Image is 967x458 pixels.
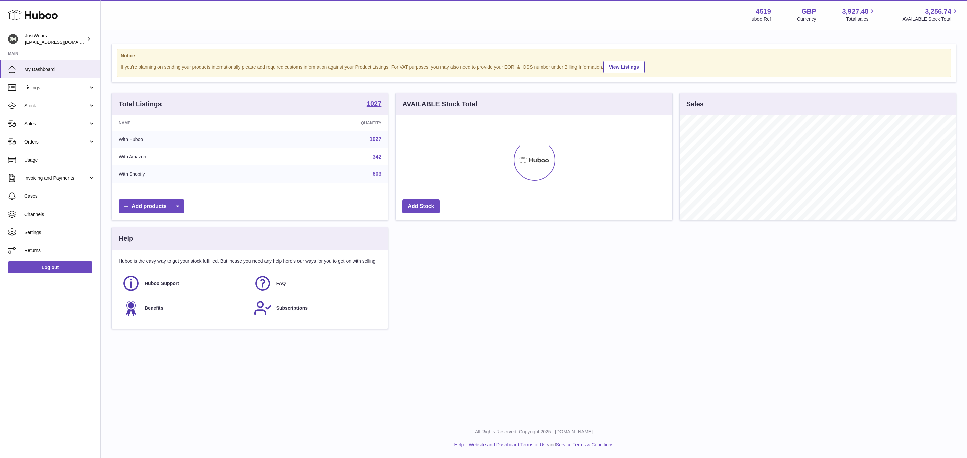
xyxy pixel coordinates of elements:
[112,115,263,131] th: Name
[24,66,95,73] span: My Dashboard
[469,442,548,447] a: Website and Dashboard Terms of Use
[119,199,184,213] a: Add products
[373,171,382,177] a: 603
[112,165,263,183] td: With Shopify
[254,299,378,317] a: Subscriptions
[842,7,869,16] span: 3,927.48
[801,7,816,16] strong: GBP
[254,274,378,292] a: FAQ
[24,247,95,254] span: Returns
[367,100,382,107] strong: 1027
[121,60,947,73] div: If you're planning on sending your products internationally please add required customs informati...
[925,7,951,16] span: 3,256.74
[402,100,477,109] h3: AVAILABLE Stock Total
[145,280,179,287] span: Huboo Support
[24,175,88,181] span: Invoicing and Payments
[276,280,286,287] span: FAQ
[25,33,85,45] div: JustWears
[24,229,95,236] span: Settings
[797,16,816,22] div: Currency
[842,7,876,22] a: 3,927.48 Total sales
[276,305,308,311] span: Subscriptions
[686,100,704,109] h3: Sales
[119,258,381,264] p: Huboo is the easy way to get your stock fulfilled. But incase you need any help here's our ways f...
[846,16,876,22] span: Total sales
[119,234,133,243] h3: Help
[24,121,88,127] span: Sales
[24,157,95,163] span: Usage
[119,100,162,109] h3: Total Listings
[24,139,88,145] span: Orders
[370,136,382,142] a: 1027
[454,442,464,447] a: Help
[112,148,263,166] td: With Amazon
[748,16,771,22] div: Huboo Ref
[263,115,388,131] th: Quantity
[756,7,771,16] strong: 4519
[402,199,440,213] a: Add Stock
[373,154,382,160] a: 342
[24,84,88,91] span: Listings
[466,442,613,448] li: and
[902,7,959,22] a: 3,256.74 AVAILABLE Stock Total
[145,305,163,311] span: Benefits
[8,34,18,44] img: internalAdmin-4519@internal.huboo.com
[603,61,645,73] a: View Listings
[24,193,95,199] span: Cases
[122,299,247,317] a: Benefits
[121,53,947,59] strong: Notice
[8,261,92,273] a: Log out
[122,274,247,292] a: Huboo Support
[902,16,959,22] span: AVAILABLE Stock Total
[367,100,382,108] a: 1027
[112,131,263,148] td: With Huboo
[25,39,99,45] span: [EMAIL_ADDRESS][DOMAIN_NAME]
[556,442,614,447] a: Service Terms & Conditions
[106,428,962,435] p: All Rights Reserved. Copyright 2025 - [DOMAIN_NAME]
[24,211,95,218] span: Channels
[24,103,88,109] span: Stock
